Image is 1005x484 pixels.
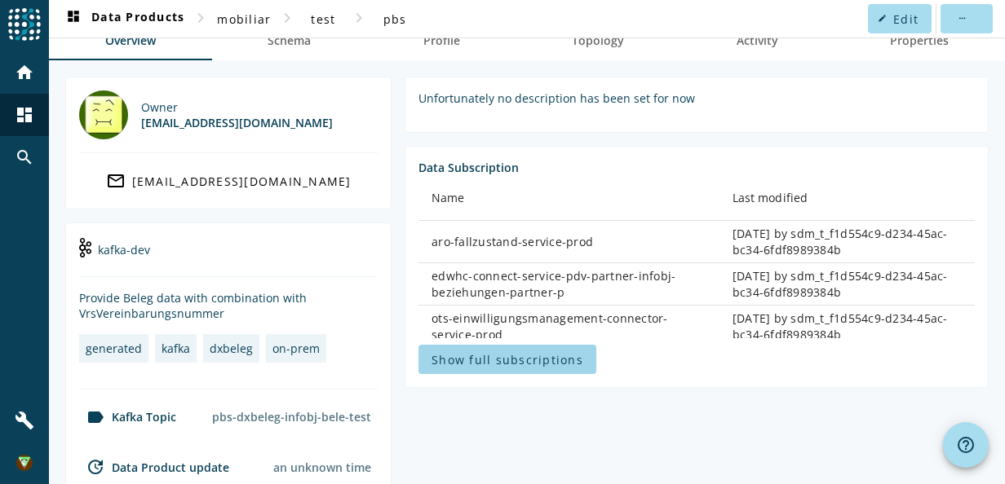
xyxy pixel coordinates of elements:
div: an unknown time [273,460,371,475]
mat-icon: more_horiz [957,14,966,23]
button: pbs [369,4,421,33]
button: Show full subscriptions [418,345,596,374]
mat-icon: chevron_right [191,8,210,28]
mat-icon: chevron_right [349,8,369,28]
span: Show full subscriptions [432,352,583,367]
div: Provide Beleg data with combination with VrsVereinbarungsnummer [79,290,378,321]
button: Data Products [57,4,191,33]
mat-icon: build [15,411,34,430]
div: ots-einwilligungsmanagement-connector-service-prod [432,310,706,343]
div: aro-fallzustand-service-prod [432,234,706,250]
div: dxbeleg [210,341,253,356]
div: Kafka Topic [79,407,176,427]
td: [DATE] by sdm_t_f1d554c9-d234-45ac-bc34-6fdf8989384b [719,221,975,263]
span: Edit [893,11,919,27]
div: kafka [162,341,190,356]
span: Data Products [64,9,184,29]
div: Data Product update [79,457,229,477]
img: undefined [79,238,91,257]
mat-icon: label [86,407,105,427]
div: pbs-dxbeleg-infobj-bele-test [206,403,378,431]
span: pbs [383,11,407,27]
mat-icon: dashboard [15,105,34,125]
img: 11564d625e1ef81f76cd95267eaef640 [16,455,33,471]
span: Overview [105,35,156,46]
button: test [297,4,349,33]
div: generated [86,341,142,356]
div: [EMAIL_ADDRESS][DOMAIN_NAME] [141,115,333,130]
mat-icon: search [15,147,34,167]
span: Activity [737,35,778,46]
span: Topology [572,35,624,46]
div: edwhc-connect-service-pdv-partner-infobj-beziehungen-partner-p [432,268,706,301]
mat-icon: dashboard [64,9,83,29]
span: mobiliar [217,11,271,27]
button: mobiliar [210,4,277,33]
th: Name [418,175,719,221]
div: Owner [141,99,333,115]
span: Properties [890,35,949,46]
span: Schema [268,35,311,46]
div: Data Subscription [418,160,975,175]
a: [EMAIL_ADDRESS][DOMAIN_NAME] [79,166,378,196]
td: [DATE] by sdm_t_f1d554c9-d234-45ac-bc34-6fdf8989384b [719,263,975,306]
span: test [311,11,335,27]
button: Edit [868,4,932,33]
div: [EMAIL_ADDRESS][DOMAIN_NAME] [132,174,352,189]
th: Last modified [719,175,975,221]
td: [DATE] by sdm_t_f1d554c9-d234-45ac-bc34-6fdf8989384b [719,306,975,348]
div: kafka-dev [79,236,378,277]
mat-icon: update [86,457,105,477]
mat-icon: home [15,63,34,82]
mat-icon: edit [878,14,887,23]
mat-icon: mail_outline [106,171,126,191]
div: on-prem [272,341,320,356]
img: mbx_301610@mobi.ch [79,90,128,139]
mat-icon: help_outline [956,435,976,455]
div: Unfortunately no description has been set for now [418,90,975,106]
mat-icon: chevron_right [277,8,297,28]
span: Profile [423,35,460,46]
img: spoud-logo.svg [8,8,41,41]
